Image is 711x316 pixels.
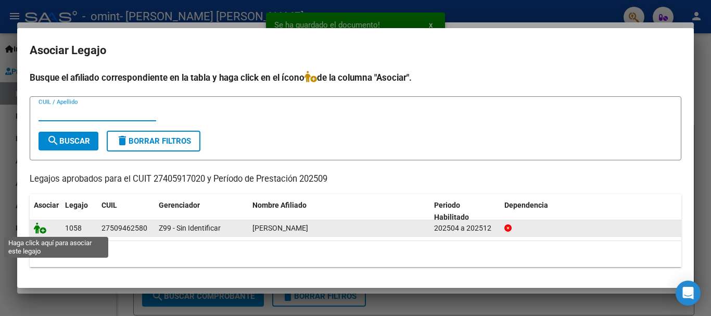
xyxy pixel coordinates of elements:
[159,224,221,232] span: Z99 - Sin Identificar
[504,201,548,209] span: Dependencia
[65,201,88,209] span: Legajo
[101,201,117,209] span: CUIL
[500,194,682,229] datatable-header-cell: Dependencia
[676,281,701,306] div: Open Intercom Messenger
[30,41,681,60] h2: Asociar Legajo
[30,194,61,229] datatable-header-cell: Asociar
[248,194,430,229] datatable-header-cell: Nombre Afiliado
[116,136,191,146] span: Borrar Filtros
[30,173,681,186] p: Legajos aprobados para el CUIT 27405917020 y Período de Prestación 202509
[30,71,681,84] h4: Busque el afiliado correspondiente en la tabla y haga click en el ícono de la columna "Asociar".
[107,131,200,151] button: Borrar Filtros
[159,201,200,209] span: Gerenciador
[30,241,681,267] div: 1 registros
[434,222,496,234] div: 202504 a 202512
[65,224,82,232] span: 1058
[97,194,155,229] datatable-header-cell: CUIL
[39,132,98,150] button: Buscar
[430,194,500,229] datatable-header-cell: Periodo Habilitado
[116,134,129,147] mat-icon: delete
[252,224,308,232] span: SALAZAR GIANCOLA CLARISA VICTORIA
[61,194,97,229] datatable-header-cell: Legajo
[101,222,147,234] div: 27509462580
[434,201,469,221] span: Periodo Habilitado
[155,194,248,229] datatable-header-cell: Gerenciador
[47,136,90,146] span: Buscar
[47,134,59,147] mat-icon: search
[252,201,307,209] span: Nombre Afiliado
[34,201,59,209] span: Asociar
